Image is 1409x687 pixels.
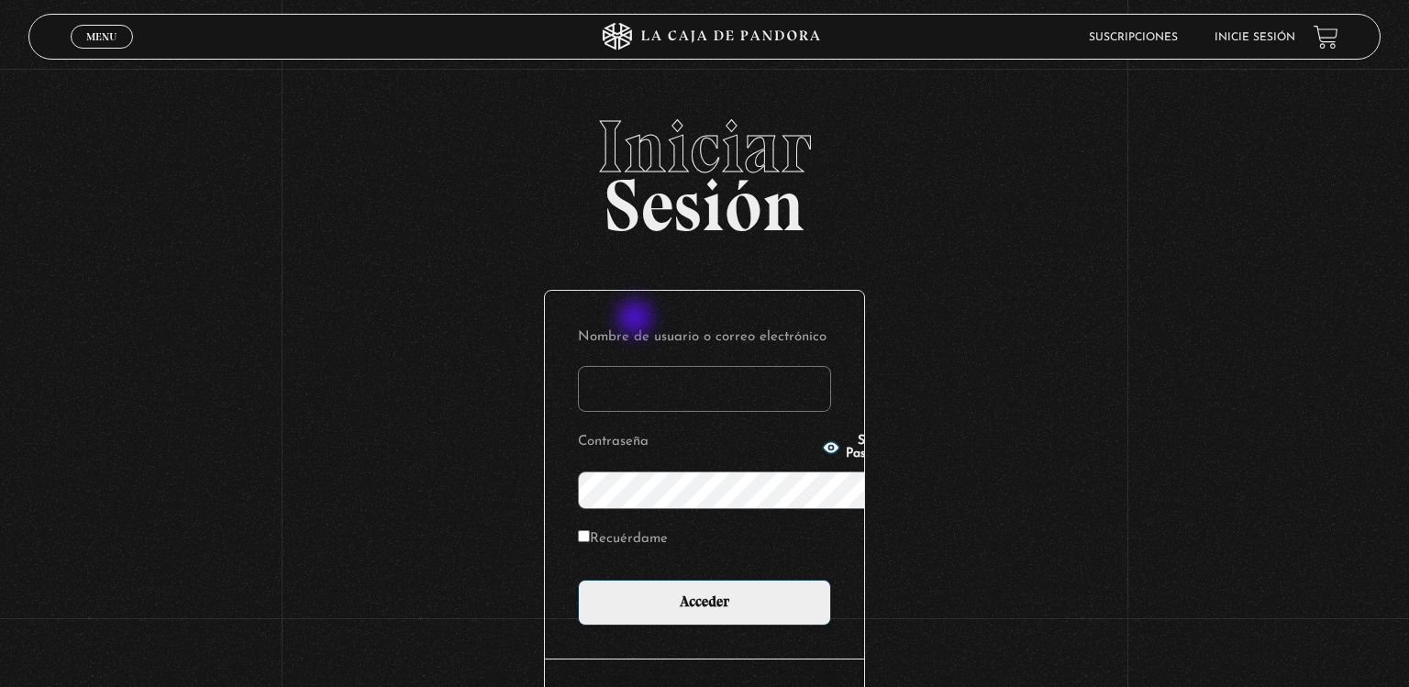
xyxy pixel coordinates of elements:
span: Iniciar [28,110,1381,183]
h2: Sesión [28,110,1381,227]
label: Nombre de usuario o correo electrónico [578,324,831,352]
span: Menu [86,31,116,42]
a: Suscripciones [1089,32,1178,43]
input: Acceder [578,580,831,626]
a: Inicie sesión [1215,32,1295,43]
span: Cerrar [81,47,124,60]
button: Show Password [822,435,899,460]
a: View your shopping cart [1314,24,1338,49]
span: Show Password [846,435,899,460]
input: Recuérdame [578,530,590,542]
label: Contraseña [578,428,816,457]
label: Recuérdame [578,526,668,554]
